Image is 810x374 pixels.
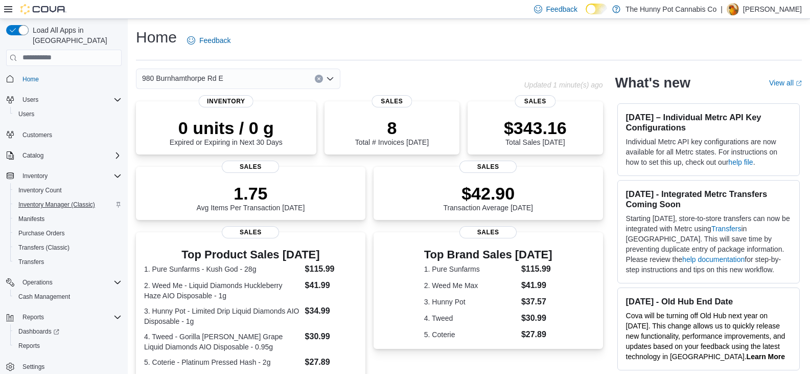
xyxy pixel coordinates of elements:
[521,312,552,324] dd: $30.99
[18,276,122,289] span: Operations
[14,256,48,268] a: Transfers
[459,161,517,173] span: Sales
[18,94,42,106] button: Users
[10,240,126,255] button: Transfers (Classic)
[14,227,69,239] a: Purchase Orders
[721,3,723,15] p: |
[443,183,533,204] p: $42.90
[222,161,279,173] span: Sales
[626,189,791,209] h3: [DATE] - Integrated Metrc Transfers Coming Soon
[14,199,99,211] a: Inventory Manager (Classic)
[305,305,357,317] dd: $34.99
[18,170,52,182] button: Inventory
[2,148,126,163] button: Catalog
[315,75,323,83] button: Clear input
[355,118,429,146] div: Total # Invoices [DATE]
[2,275,126,290] button: Operations
[521,279,552,292] dd: $41.99
[626,137,791,167] p: Individual Metrc API key configurations are now available for all Metrc states. For instructions ...
[144,264,301,274] dt: 1. Pure Sunfarms - Kush God - 28g
[747,353,785,361] a: Learn More
[18,94,122,106] span: Users
[2,310,126,324] button: Reports
[22,172,48,180] span: Inventory
[424,280,517,291] dt: 2. Weed Me Max
[305,331,357,343] dd: $30.99
[170,118,283,146] div: Expired or Expiring in Next 30 Days
[10,255,126,269] button: Transfers
[711,225,742,233] a: Transfers
[504,118,567,138] p: $343.16
[14,184,66,196] a: Inventory Count
[14,213,49,225] a: Manifests
[14,325,122,338] span: Dashboards
[18,327,59,336] span: Dashboards
[22,151,43,160] span: Catalog
[18,215,44,223] span: Manifests
[10,183,126,197] button: Inventory Count
[796,80,802,86] svg: External link
[727,3,739,15] div: Andy Ramgobin
[626,3,716,15] p: The Hunny Pot Cannabis Co
[424,313,517,323] dt: 4. Tweed
[136,27,177,48] h1: Home
[18,311,122,323] span: Reports
[144,306,301,326] dt: 3. Hunny Pot - Limited Drip Liquid Diamonds AIO Disposable - 1g
[524,81,603,89] p: Updated 1 minute(s) ago
[18,244,70,252] span: Transfers (Classic)
[18,311,48,323] button: Reports
[18,149,122,162] span: Catalog
[769,79,802,87] a: View allExternal link
[10,107,126,121] button: Users
[10,212,126,226] button: Manifests
[424,329,517,340] dt: 5. Coterie
[196,183,305,212] div: Avg Items Per Transaction [DATE]
[326,75,334,83] button: Open list of options
[22,278,53,287] span: Operations
[10,339,126,353] button: Reports
[682,255,745,263] a: help documentation
[305,279,357,292] dd: $41.99
[18,149,48,162] button: Catalog
[199,95,253,107] span: Inventory
[18,258,44,266] span: Transfers
[14,340,122,352] span: Reports
[14,213,122,225] span: Manifests
[183,30,235,51] a: Feedback
[586,4,607,14] input: Dark Mode
[743,3,802,15] p: [PERSON_NAME]
[459,226,517,238] span: Sales
[18,276,57,289] button: Operations
[144,280,301,301] dt: 2. Weed Me - Liquid Diamonds Huckleberry Haze AIO Disposable - 1g
[144,332,301,352] dt: 4. Tweed - Gorilla [PERSON_NAME] Grape Liquid Diamonds AIO Disposable - 0.95g
[10,324,126,339] a: Dashboards
[521,263,552,275] dd: $115.99
[626,112,791,133] h3: [DATE] – Individual Metrc API Key Configurations
[144,357,301,367] dt: 5. Coterie - Platinum Pressed Hash - 2g
[18,128,122,141] span: Customers
[626,312,785,361] span: Cova will be turning off Old Hub next year on [DATE]. This change allows us to quickly release ne...
[18,201,95,209] span: Inventory Manager (Classic)
[355,118,429,138] p: 8
[22,131,52,139] span: Customers
[521,296,552,308] dd: $37.57
[22,96,38,104] span: Users
[20,4,66,14] img: Cova
[18,361,49,373] a: Settings
[29,25,122,46] span: Load All Apps in [GEOGRAPHIC_DATA]
[728,158,753,166] a: help file
[18,186,62,194] span: Inventory Count
[372,95,412,107] span: Sales
[521,328,552,341] dd: $27.89
[14,227,122,239] span: Purchase Orders
[2,72,126,86] button: Home
[14,108,38,120] a: Users
[626,213,791,275] p: Starting [DATE], store-to-store transfers can now be integrated with Metrc using in [GEOGRAPHIC_D...
[305,263,357,275] dd: $115.99
[18,293,70,301] span: Cash Management
[22,75,39,83] span: Home
[14,291,74,303] a: Cash Management
[305,356,357,368] dd: $27.89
